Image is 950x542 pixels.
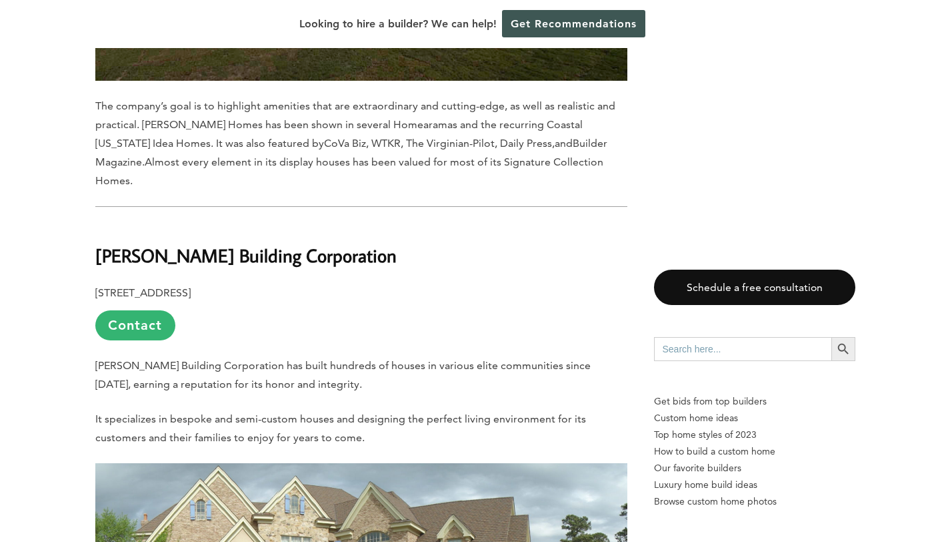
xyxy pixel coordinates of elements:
span: It specializes in bespoke and semi-custom houses and designing the perfect living environment for... [95,413,586,444]
a: How to build a custom home [654,443,855,460]
b: [PERSON_NAME] Building Corporation [95,244,397,267]
svg: Search [836,342,851,356]
a: Luxury home build ideas [654,477,855,493]
a: Our favorite builders [654,460,855,477]
p: Get bids from top builders [654,393,855,410]
iframe: Drift Widget Chat Controller [694,446,934,526]
a: Custom home ideas [654,410,855,427]
span: Almost every element in its display houses has been valued for most of its Signature Collection H... [95,156,603,187]
a: Contact [95,310,175,340]
span: and [555,137,573,150]
a: Top home styles of 2023 [654,427,855,443]
span: [PERSON_NAME] Building Corporation has built hundreds of houses in various elite communities sinc... [95,359,591,390]
span: Builder Magazine. [95,137,607,168]
a: Browse custom home photos [654,493,855,510]
a: Schedule a free consultation [654,270,855,305]
span: The company’s goal is to highlight amenities that are extraordinary and cutting-edge, as well as ... [95,99,615,150]
span: CoVa Biz, WTKR, The Virginian-Pilot, Daily Press, [324,137,555,150]
b: [STREET_ADDRESS] [95,286,191,299]
input: Search here... [654,337,831,361]
a: Get Recommendations [502,10,645,37]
